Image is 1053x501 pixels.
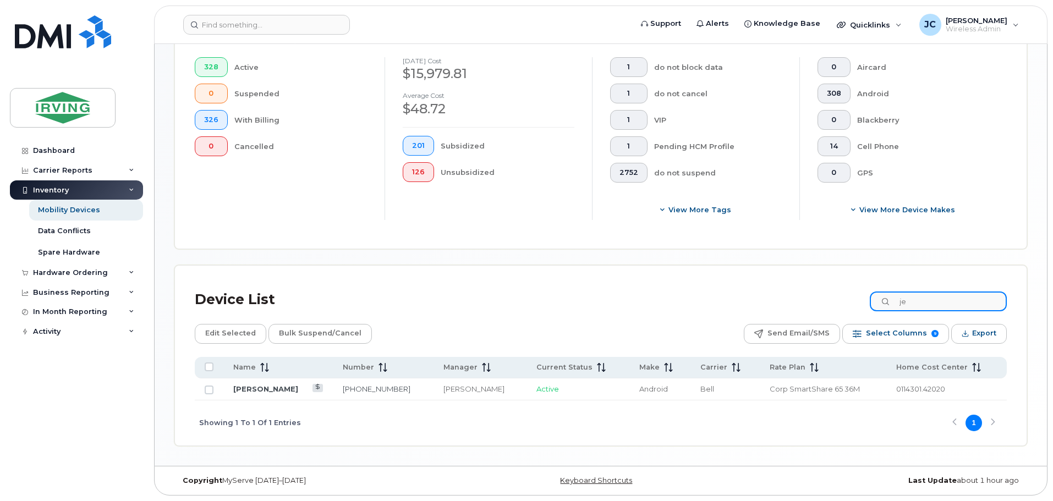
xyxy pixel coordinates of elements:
button: View More Device Makes [818,200,989,220]
span: 1 [619,89,638,98]
div: [PERSON_NAME] [443,384,517,394]
span: 308 [827,89,841,98]
button: 0 [195,84,228,103]
span: Manager [443,362,478,372]
span: Corp SmartShare 65 36M [770,384,860,393]
span: Make [639,362,660,372]
button: View more tags [610,200,782,220]
a: Alerts [689,13,737,35]
a: View Last Bill [312,384,323,392]
button: 201 [403,136,434,156]
div: Subsidized [441,136,575,156]
span: 0 [827,168,841,177]
span: Edit Selected [205,325,256,342]
span: 9 [931,330,939,337]
a: [PHONE_NUMBER] [343,384,410,393]
a: Keyboard Shortcuts [560,476,632,485]
strong: Last Update [908,476,957,485]
span: 0114301.42020 [896,384,945,393]
h4: Average cost [403,92,574,99]
div: Active [234,57,368,77]
span: Wireless Admin [946,25,1007,34]
div: do not block data [654,57,782,77]
div: Device List [195,285,275,314]
div: Cell Phone [857,136,990,156]
span: 1 [619,63,638,71]
h4: [DATE] cost [403,57,574,64]
span: 201 [412,141,425,150]
span: 0 [827,63,841,71]
button: 126 [403,162,434,182]
a: Knowledge Base [737,13,828,35]
button: 1 [610,57,648,77]
span: View more tags [668,205,731,215]
span: 326 [204,115,218,124]
span: 126 [412,168,425,177]
span: Send Email/SMS [767,325,830,342]
span: Active [536,384,559,393]
span: Android [639,384,668,393]
span: 1 [619,115,638,124]
div: Quicklinks [829,14,909,36]
button: 1 [610,110,648,130]
span: Select Columns [866,325,927,342]
span: 0 [204,142,218,151]
button: 308 [818,84,851,103]
span: JC [924,18,936,31]
div: John Cameron [912,14,1027,36]
span: Carrier [700,362,727,372]
button: Select Columns 9 [842,324,949,344]
span: Home Cost Center [896,362,968,372]
a: [PERSON_NAME] [233,384,298,393]
span: View More Device Makes [859,205,955,215]
button: 1 [610,136,648,156]
span: Number [343,362,374,372]
div: $48.72 [403,100,574,118]
div: $15,979.81 [403,64,574,83]
a: Support [633,13,689,35]
span: 328 [204,63,218,71]
button: 0 [818,110,851,130]
button: 14 [818,136,851,156]
div: do not suspend [654,163,782,183]
div: Blackberry [857,110,990,130]
input: Find something... [183,15,350,35]
div: With Billing [234,110,368,130]
button: 328 [195,57,228,77]
div: Pending HCM Profile [654,136,782,156]
span: 0 [204,89,218,98]
span: 14 [827,142,841,151]
button: Export [951,324,1007,344]
span: Quicklinks [850,20,890,29]
span: Rate Plan [770,362,805,372]
input: Search Device List ... [870,291,1007,311]
div: about 1 hour ago [743,476,1027,485]
div: VIP [654,110,782,130]
button: 2752 [610,163,648,183]
span: 0 [827,115,841,124]
span: Support [650,18,681,29]
div: do not cancel [654,84,782,103]
div: MyServe [DATE]–[DATE] [174,476,459,485]
div: Android [857,84,990,103]
span: [PERSON_NAME] [946,16,1007,25]
button: Edit Selected [195,324,266,344]
div: Aircard [857,57,990,77]
button: 1 [610,84,648,103]
button: Send Email/SMS [744,324,840,344]
span: Knowledge Base [754,18,820,29]
button: 0 [818,57,851,77]
button: 0 [195,136,228,156]
div: Unsubsidized [441,162,575,182]
span: 2752 [619,168,638,177]
span: 1 [619,142,638,151]
span: Showing 1 To 1 Of 1 Entries [199,415,301,431]
div: Suspended [234,84,368,103]
button: 0 [818,163,851,183]
button: Page 1 [966,415,982,431]
button: Bulk Suspend/Cancel [268,324,372,344]
button: 326 [195,110,228,130]
span: Alerts [706,18,729,29]
span: Bell [700,384,714,393]
strong: Copyright [183,476,222,485]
